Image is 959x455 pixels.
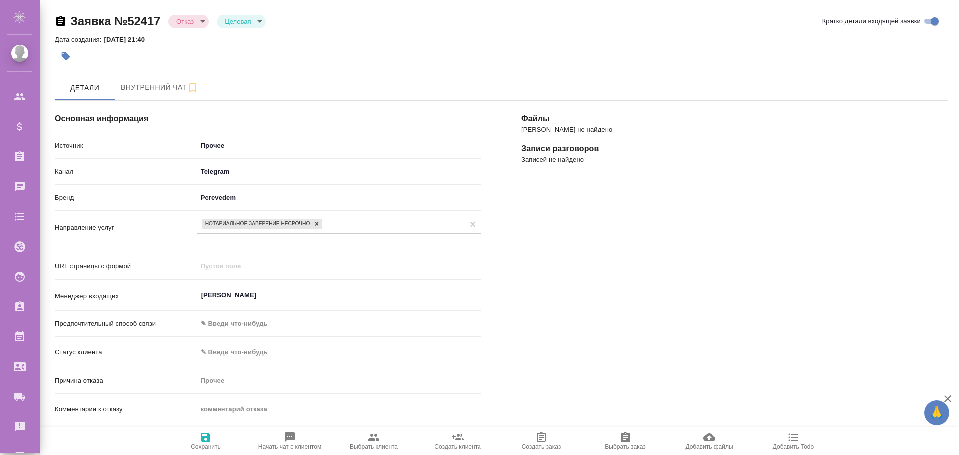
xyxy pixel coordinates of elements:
h4: Файлы [521,113,948,125]
span: Начать чат с клиентом [258,443,321,450]
div: ✎ Введи что-нибудь [197,344,481,361]
span: Внутренний чат [121,81,199,94]
div: Telegram [197,163,481,180]
button: Создать заказ [499,427,583,455]
p: Менеджер входящих [55,291,197,301]
p: Статус клиента [55,347,197,357]
button: Скопировать ссылку [55,15,67,27]
span: Выбрать заказ [605,443,645,450]
input: Пустое поле [197,373,481,388]
button: Выбрать клиента [332,427,416,455]
p: Бренд [55,193,197,203]
span: 🙏 [928,402,945,423]
div: Perevedem [197,189,481,206]
a: Заявка №52417 [70,14,160,28]
p: [DATE] 21:40 [104,36,152,43]
input: Пустое поле [197,259,481,273]
span: Кратко детали входящей заявки [822,16,921,26]
button: Добавить тэг [55,45,77,67]
span: Создать клиента [434,443,480,450]
div: ✎ Введи что-нибудь [201,347,470,357]
p: Источник [55,141,197,151]
span: Добавить файлы [685,443,733,450]
button: Отказ [173,17,197,26]
span: Детали [61,82,109,94]
p: Записей не найдено [521,155,948,165]
input: Пустое поле [197,402,481,416]
span: Сохранить [191,443,221,450]
p: Дата создания: [55,36,104,43]
div: ✎ Введи что-нибудь [197,315,481,332]
h4: Записи разговоров [521,143,948,155]
button: Начать чат с клиентом [248,427,332,455]
p: [PERSON_NAME] не найдено [521,125,948,135]
p: Комментарии к отказу [55,404,197,414]
p: Причина отказа [55,376,197,386]
div: Прочее [197,137,481,154]
span: Добавить Todo [773,443,814,450]
button: 🙏 [924,400,949,425]
button: Добавить Todo [751,427,835,455]
p: URL страницы с формой [55,261,197,271]
p: Канал [55,167,197,177]
button: Выбрать заказ [583,427,667,455]
div: Отказ [168,15,209,28]
svg: Подписаться [187,82,199,94]
span: Выбрать клиента [350,443,398,450]
button: Open [476,294,478,296]
button: Создать клиента [416,427,499,455]
button: Сохранить [164,427,248,455]
div: Отказ [217,15,266,28]
h4: Основная информация [55,113,481,125]
div: ✎ Введи что-нибудь [201,319,470,329]
button: Целевая [222,17,254,26]
div: Нотариальное заверение несрочно [202,219,312,229]
button: Добавить файлы [667,427,751,455]
p: Предпочтительный способ связи [55,319,197,329]
p: Направление услуг [55,223,197,233]
span: Создать заказ [522,443,561,450]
